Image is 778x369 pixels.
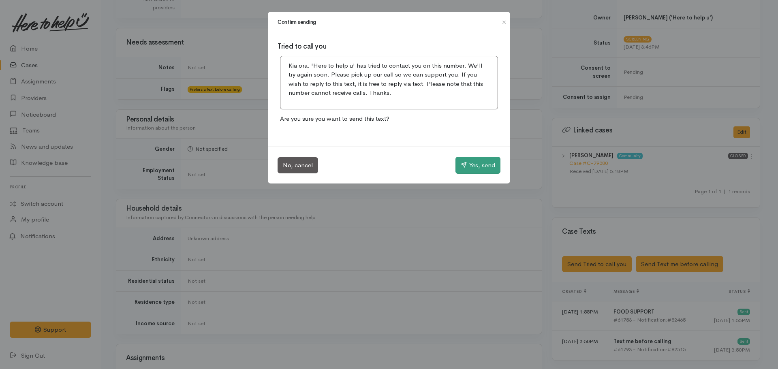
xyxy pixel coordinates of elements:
[278,112,500,126] p: Are you sure you want to send this text?
[278,43,500,51] h3: Tried to call you
[278,18,316,26] h1: Confirm sending
[278,157,318,174] button: No, cancel
[289,61,489,98] p: Kia ora. 'Here to help u' has tried to contact you on this number. We'll try again soon. Please p...
[455,157,500,174] button: Yes, send
[498,17,511,27] button: Close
